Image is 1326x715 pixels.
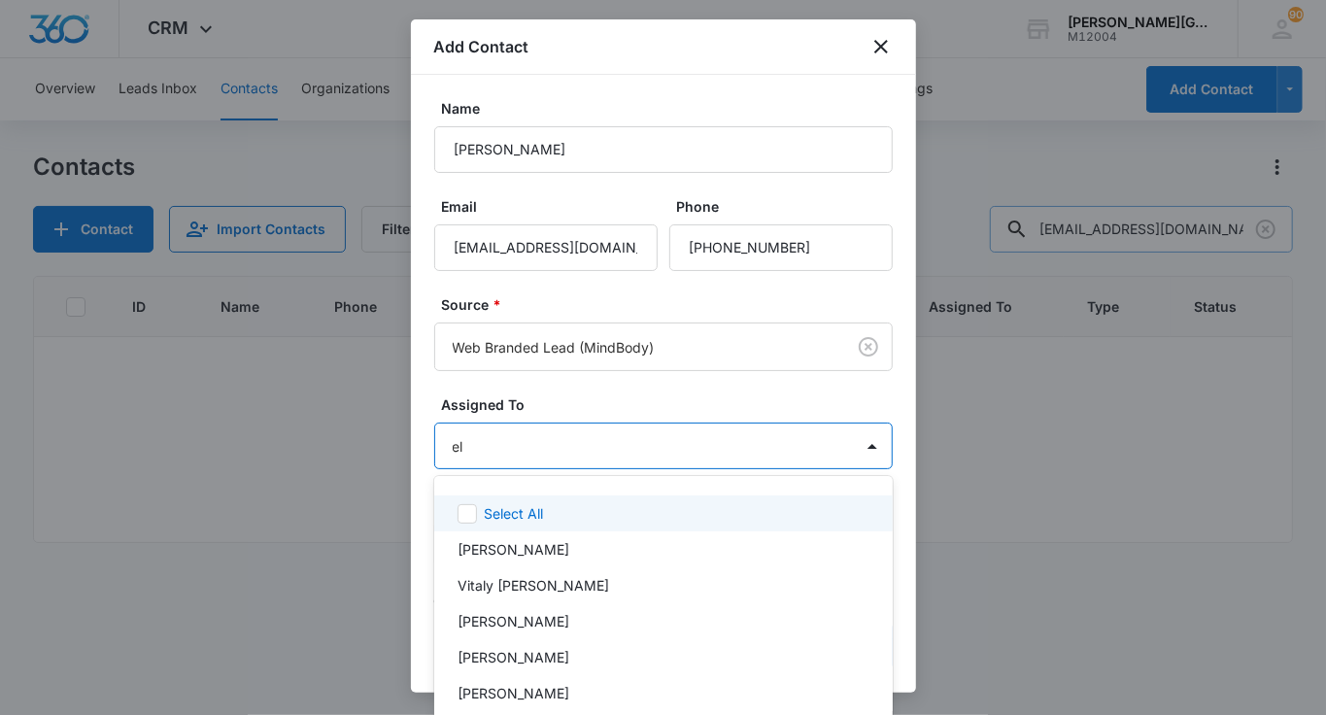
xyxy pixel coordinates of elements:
[458,611,569,631] p: [PERSON_NAME]
[458,647,569,667] p: [PERSON_NAME]
[458,683,569,703] p: [PERSON_NAME]
[458,575,609,596] p: Vitaly [PERSON_NAME]
[458,539,569,560] p: [PERSON_NAME]
[484,503,543,524] p: Select All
